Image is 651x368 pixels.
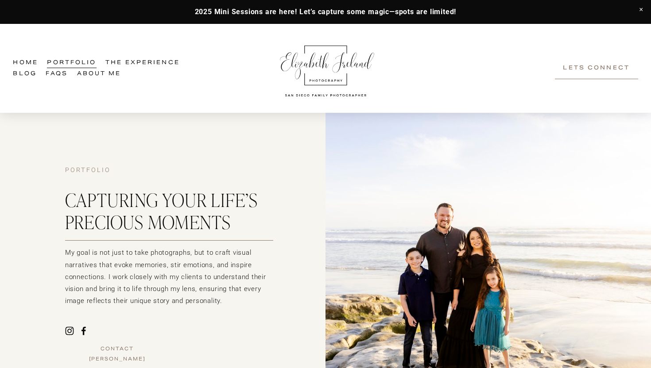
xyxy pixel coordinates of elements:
[555,57,638,79] a: Lets Connect
[77,69,121,80] a: About Me
[105,57,180,69] a: folder dropdown
[65,247,273,307] p: My goal is not just to take photographs, but to craft visual narratives that evoke memories, stir...
[46,69,67,80] a: FAQs
[13,69,36,80] a: Blog
[275,37,377,100] img: Elizabeth Ireland Photography San Diego Family Photographer
[65,326,74,335] a: Instagram
[105,58,180,68] span: The Experience
[65,189,273,233] h2: Capturing your Life’s precious moments
[65,166,273,175] h4: Portfolio
[47,57,96,69] a: Portfolio
[79,326,88,335] a: Facebook
[13,57,38,69] a: Home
